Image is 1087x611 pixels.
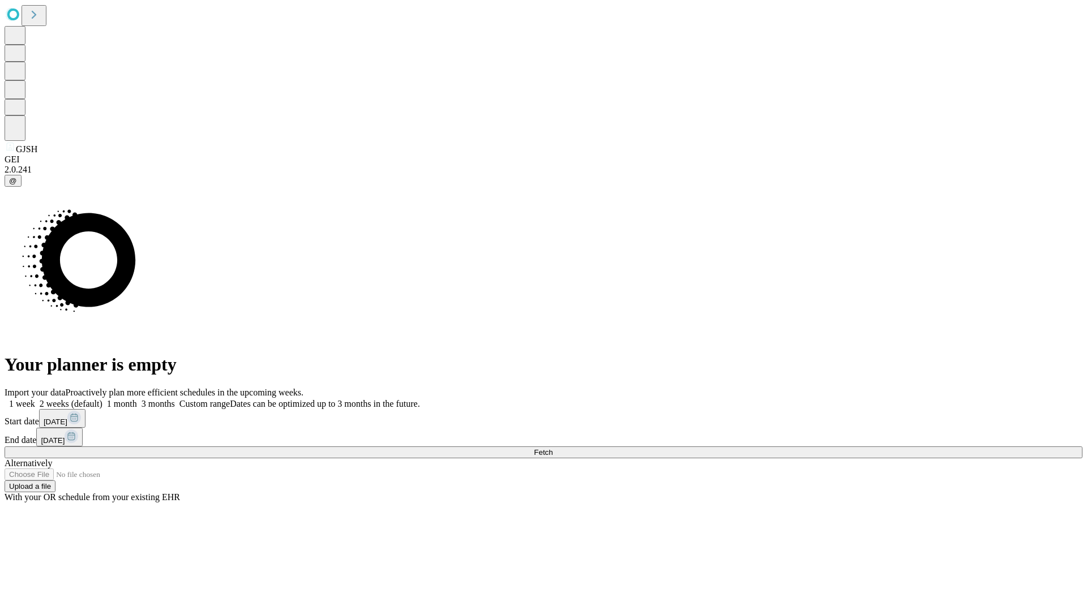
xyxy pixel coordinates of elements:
span: Custom range [179,399,230,408]
span: Alternatively [5,458,52,468]
span: 1 week [9,399,35,408]
span: Fetch [534,448,553,457]
h1: Your planner is empty [5,354,1082,375]
button: Upload a file [5,480,55,492]
div: GEI [5,154,1082,165]
div: 2.0.241 [5,165,1082,175]
span: 3 months [142,399,175,408]
div: Start date [5,409,1082,428]
span: @ [9,177,17,185]
span: Import your data [5,388,66,397]
button: Fetch [5,446,1082,458]
div: End date [5,428,1082,446]
span: Proactively plan more efficient schedules in the upcoming weeks. [66,388,303,397]
span: [DATE] [41,436,65,445]
button: [DATE] [39,409,85,428]
span: GJSH [16,144,37,154]
button: [DATE] [36,428,83,446]
span: [DATE] [44,418,67,426]
span: 1 month [107,399,137,408]
span: Dates can be optimized up to 3 months in the future. [230,399,420,408]
button: @ [5,175,22,187]
span: 2 weeks (default) [40,399,102,408]
span: With your OR schedule from your existing EHR [5,492,180,502]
